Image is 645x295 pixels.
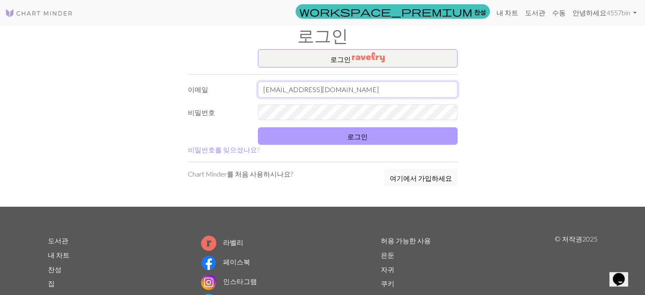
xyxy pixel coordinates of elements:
[493,4,522,21] a: 내 차트
[201,255,216,270] img: 페이스북 로고
[549,4,569,21] a: 수동
[569,4,640,21] a: 안녕하세요4557bin
[347,132,368,140] font: 로그인
[381,236,431,244] a: 허용 가능한 사용
[223,258,250,266] font: 페이스북
[258,127,458,145] button: 로그인
[201,277,257,285] a: 인스타그램
[384,169,458,186] button: 여기에서 가입하세요
[474,8,486,15] font: 찬성
[606,8,630,17] font: 4557bin
[609,261,637,287] iframe: 채팅 위젯
[297,25,348,46] font: 로그인
[201,258,250,266] a: 페이스북
[552,8,566,17] font: 수동
[201,275,216,290] img: 인스타그램 로고
[201,238,243,246] a: 라벨리
[525,8,545,17] font: 도서관
[48,279,55,287] a: 집
[223,238,243,246] font: 라벨리
[258,49,458,67] button: 로그인​
[188,170,293,178] font: Chart Minder를 처음 사용하시나요?
[188,85,208,93] font: 이메일
[582,235,597,243] font: 2025
[48,251,70,259] a: 내 차트
[299,6,472,17] span: workspace_premium
[48,236,68,244] a: 도서관
[201,236,216,251] img: 라벨리 로고
[330,55,351,63] font: 로그인
[381,279,394,287] a: 쿠키
[390,174,452,182] font: 여기에서 가입하세요
[352,52,385,62] img: 라벨리
[5,8,73,18] img: 심벌 마크
[381,251,394,259] a: 은둔
[572,8,606,17] font: 안녕하세요
[188,108,215,116] font: 비밀번호
[497,8,518,17] font: 내 차트
[381,265,394,273] a: 자귀
[48,265,61,273] a: 찬성
[296,4,490,19] a: 찬성
[554,235,582,243] font: © 저작권
[223,277,257,285] font: 인스타그램
[188,146,260,154] a: 비밀번호를 잊으셨나요?
[522,4,549,21] a: 도서관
